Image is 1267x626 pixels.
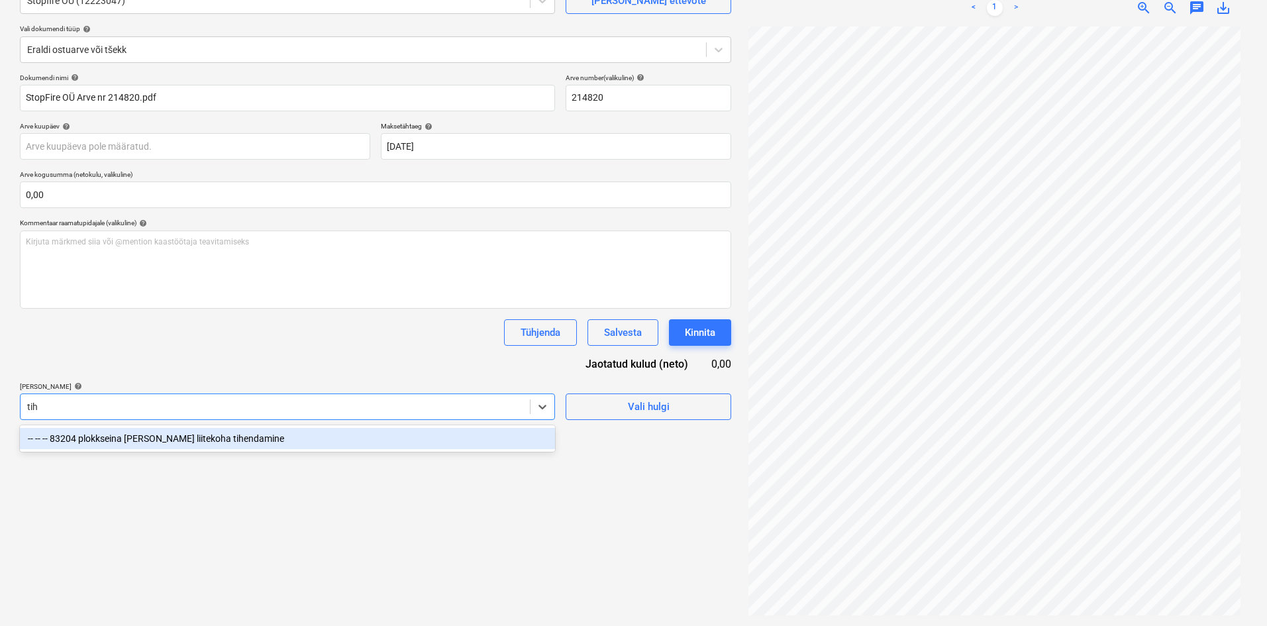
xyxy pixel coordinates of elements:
[20,428,555,449] div: -- -- -- 83204 plokkseina [PERSON_NAME] liitekoha tihendamine
[20,133,370,160] input: Arve kuupäeva pole määratud.
[559,356,709,372] div: Jaotatud kulud (neto)
[381,122,731,130] div: Maksetähtaeg
[604,324,642,341] div: Salvesta
[68,74,79,81] span: help
[628,398,670,415] div: Vali hulgi
[20,170,731,182] p: Arve kogusumma (netokulu, valikuline)
[20,219,731,227] div: Kommentaar raamatupidajale (valikuline)
[685,324,715,341] div: Kinnita
[566,393,731,420] button: Vali hulgi
[422,123,432,130] span: help
[20,428,555,449] div: -- -- -- 83204 plokkseina ja lae liitekoha tihendamine
[60,123,70,130] span: help
[20,382,555,391] div: [PERSON_NAME]
[20,25,731,33] div: Vali dokumendi tüüp
[20,182,731,208] input: Arve kogusumma (netokulu, valikuline)
[381,133,731,160] input: Tähtaega pole määratud
[504,319,577,346] button: Tühjenda
[521,324,560,341] div: Tühjenda
[20,85,555,111] input: Dokumendi nimi
[587,319,658,346] button: Salvesta
[20,74,555,82] div: Dokumendi nimi
[136,219,147,227] span: help
[709,356,731,372] div: 0,00
[566,74,731,82] div: Arve number (valikuline)
[669,319,731,346] button: Kinnita
[80,25,91,33] span: help
[566,85,731,111] input: Arve number
[20,122,370,130] div: Arve kuupäev
[72,382,82,390] span: help
[634,74,644,81] span: help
